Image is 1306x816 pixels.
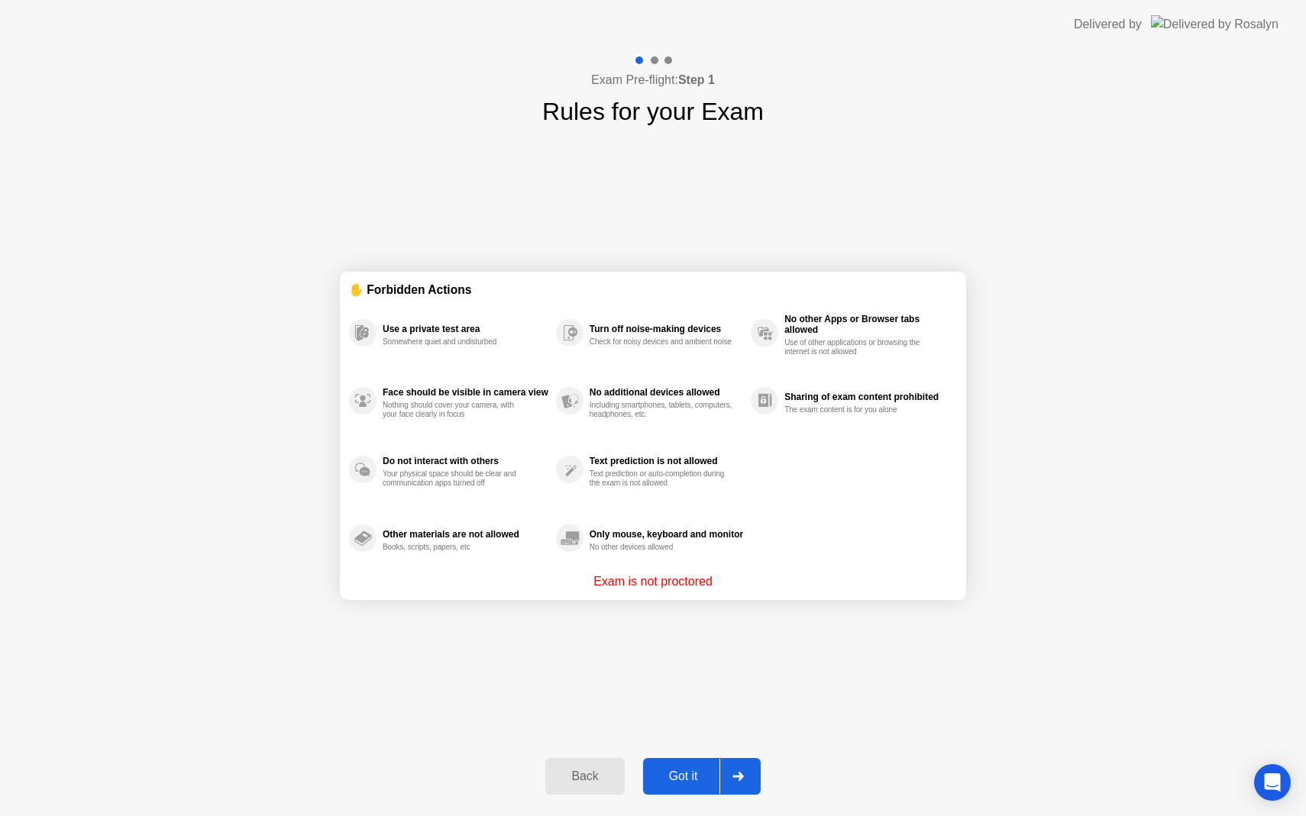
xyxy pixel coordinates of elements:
[648,769,719,783] div: Got it
[383,387,548,398] div: Face should be visible in camera view
[678,73,715,86] b: Step 1
[784,405,929,414] div: The exam content is for you alone
[590,469,734,488] div: Text prediction or auto-completion during the exam is not allowed
[590,456,743,466] div: Text prediction is not allowed
[784,314,949,335] div: No other Apps or Browser tabs allowed
[590,337,734,347] div: Check for noisy devices and ambient noise
[383,543,527,552] div: Books, scripts, papers, etc
[1074,15,1142,34] div: Delivered by
[590,324,743,334] div: Turn off noise-making devices
[784,392,949,402] div: Sharing of exam content prohibited
[383,529,548,540] div: Other materials are not allowed
[1151,15,1279,33] img: Delivered by Rosalyn
[593,572,713,591] p: Exam is not proctored
[643,758,761,795] button: Got it
[590,387,743,398] div: No additional devices allowed
[784,338,929,356] div: Use of other applications or browsing the internet is not allowed
[383,401,527,419] div: Nothing should cover your camera, with your face clearly in focus
[383,469,527,488] div: Your physical space should be clear and communication apps turned off
[545,758,624,795] button: Back
[542,93,764,130] h1: Rules for your Exam
[1254,764,1291,801] div: Open Intercom Messenger
[550,769,619,783] div: Back
[383,337,527,347] div: Somewhere quiet and undisturbed
[383,324,548,334] div: Use a private test area
[383,456,548,466] div: Do not interact with others
[590,529,743,540] div: Only mouse, keyboard and monitor
[349,281,957,298] div: ✋ Forbidden Actions
[590,401,734,419] div: Including smartphones, tablets, computers, headphones, etc.
[590,543,734,552] div: No other devices allowed
[591,71,715,89] h4: Exam Pre-flight:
